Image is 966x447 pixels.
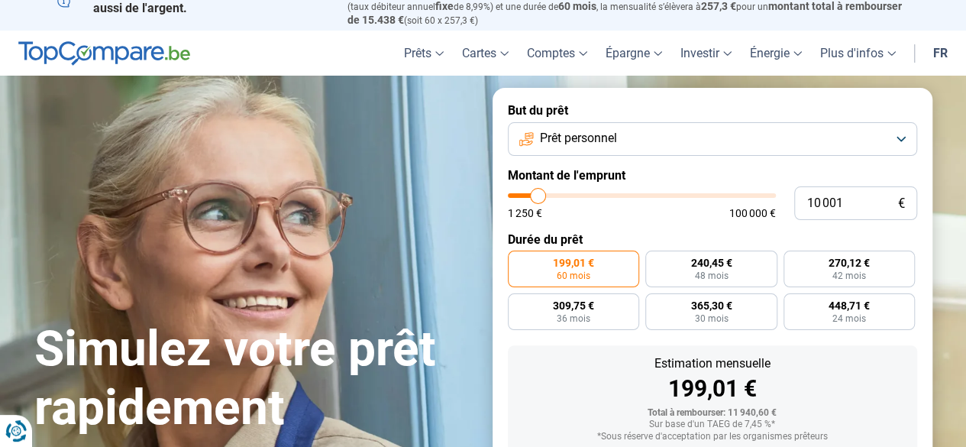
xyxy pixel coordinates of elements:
[829,258,870,268] span: 270,12 €
[508,232,917,247] label: Durée du prêt
[898,197,905,210] span: €
[520,377,905,400] div: 199,01 €
[508,103,917,118] label: But du prêt
[671,31,741,76] a: Investir
[553,258,594,268] span: 199,01 €
[520,419,905,430] div: Sur base d'un TAEG de 7,45 %*
[508,208,542,219] span: 1 250 €
[557,271,590,280] span: 60 mois
[690,300,732,311] span: 365,30 €
[34,320,474,438] h1: Simulez votre prêt rapidement
[924,31,957,76] a: fr
[694,314,728,323] span: 30 mois
[553,300,594,311] span: 309,75 €
[540,130,617,147] span: Prêt personnel
[395,31,453,76] a: Prêts
[811,31,905,76] a: Plus d'infos
[729,208,776,219] span: 100 000 €
[832,271,866,280] span: 42 mois
[694,271,728,280] span: 48 mois
[520,408,905,419] div: Total à rembourser: 11 940,60 €
[508,168,917,183] label: Montant de l'emprunt
[557,314,590,323] span: 36 mois
[520,358,905,370] div: Estimation mensuelle
[690,258,732,268] span: 240,45 €
[508,122,917,156] button: Prêt personnel
[520,432,905,442] div: *Sous réserve d'acceptation par les organismes prêteurs
[741,31,811,76] a: Énergie
[832,314,866,323] span: 24 mois
[18,41,190,66] img: TopCompare
[596,31,671,76] a: Épargne
[829,300,870,311] span: 448,71 €
[518,31,596,76] a: Comptes
[453,31,518,76] a: Cartes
